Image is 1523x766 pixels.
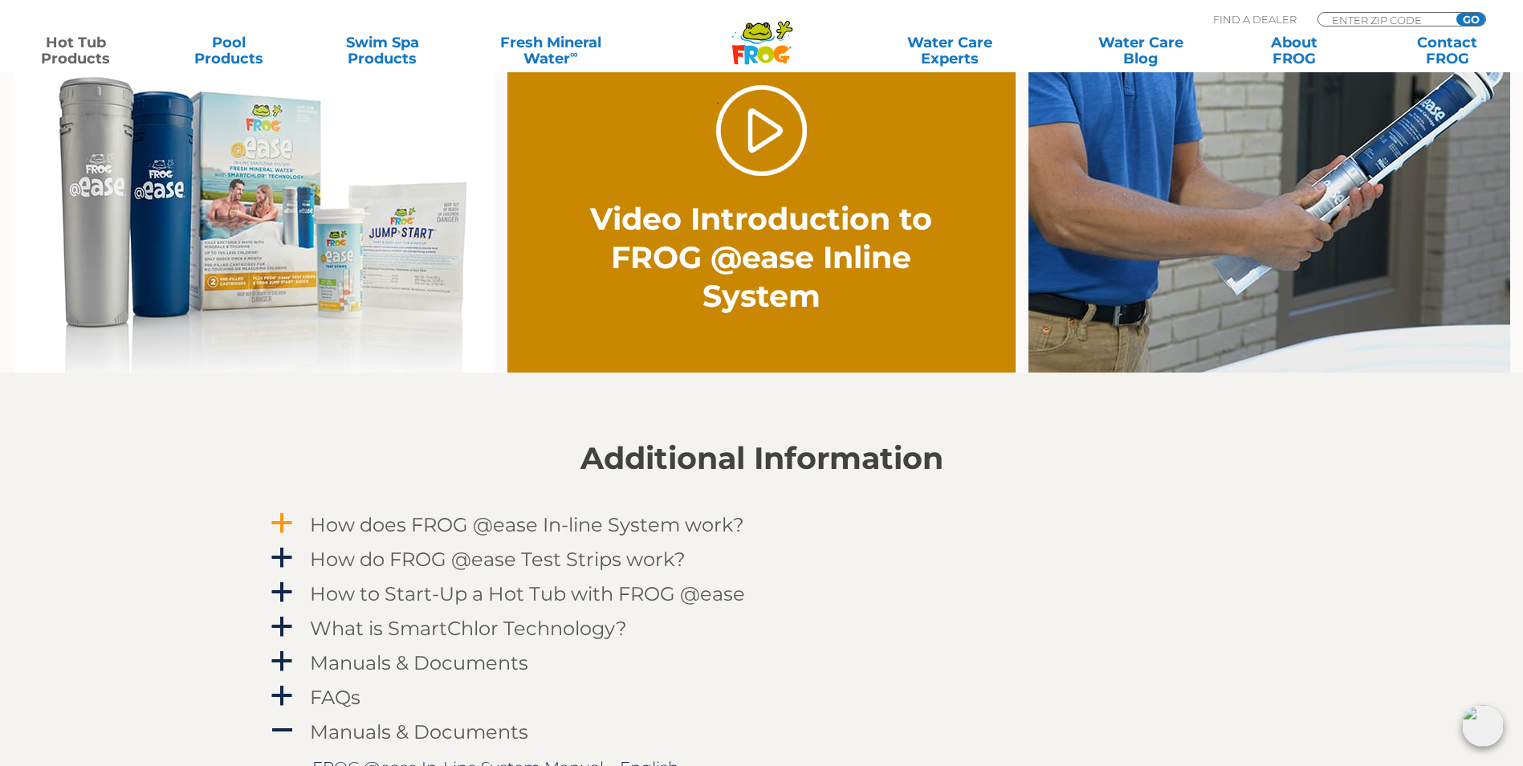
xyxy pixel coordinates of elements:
a: a FAQs [268,682,1256,712]
h2: Additional Information [268,441,1256,476]
a: Water CareExperts [853,35,1047,67]
span: a [270,546,294,570]
h4: How does FROG @ease In-line System work? [310,514,744,536]
a: AboutFROG [1234,35,1354,67]
h4: FAQs [310,687,360,708]
img: openIcon [1462,705,1504,747]
span: a [270,581,294,605]
a: a How do FROG @ease Test Strips work? [268,544,1256,574]
a: a How to Start-Up a Hot Tub with FROG @ease [268,579,1256,609]
a: PoolProducts [169,35,289,67]
h4: Manuals & Documents [310,652,528,674]
input: Zip Code Form [1330,13,1439,26]
span: a [270,511,294,536]
a: ContactFROG [1387,35,1507,67]
input: GO [1456,13,1485,26]
p: Find A Dealer [1213,12,1297,26]
span: a [270,650,294,674]
a: Fresh MineralWater∞ [476,35,625,67]
sup: ∞ [570,47,578,60]
a: a What is SmartChlor Technology? [268,613,1256,643]
span: a [270,615,294,639]
h4: What is SmartChlor Technology? [310,617,627,639]
h4: How to Start-Up a Hot Tub with FROG @ease [310,583,745,605]
h2: Video Introduction to FROG @ease Inline System [584,200,939,316]
img: inline family [13,25,495,373]
h4: Manuals & Documents [310,721,528,743]
h4: How do FROG @ease Test Strips work? [310,548,686,570]
a: a Manuals & Documents [268,648,1256,678]
a: Play Video [716,85,807,176]
a: Water CareBlog [1081,35,1200,67]
img: inline-holder [1028,25,1510,373]
a: a How does FROG @ease In-line System work? [268,510,1256,540]
a: Hot TubProducts [16,35,136,67]
a: Swim SpaProducts [323,35,442,67]
span: A [270,719,294,743]
a: A Manuals & Documents [268,717,1256,747]
span: a [270,684,294,708]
